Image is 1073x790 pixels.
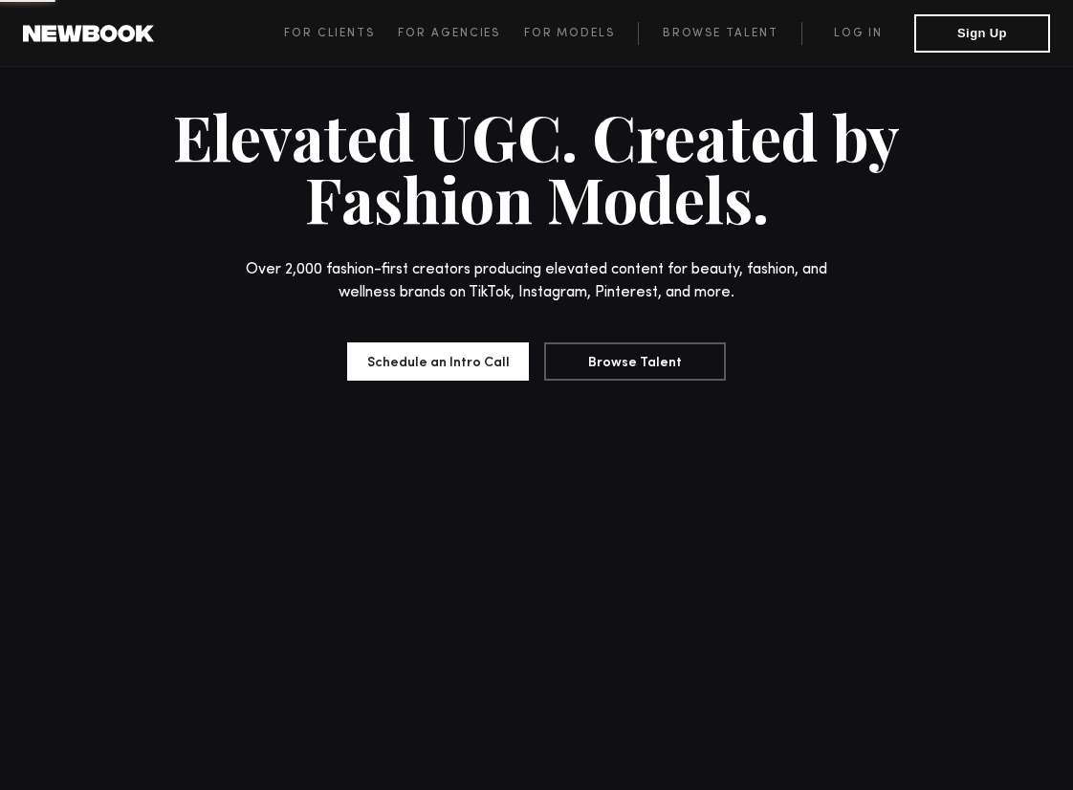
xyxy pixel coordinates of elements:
[240,258,833,304] p: Over 2,000 fashion-first creators producing elevated content for beauty, fashion, and wellness br...
[524,22,639,45] a: For Models
[801,22,914,45] a: Log in
[398,22,523,45] a: For Agencies
[284,22,398,45] a: For Clients
[638,22,801,45] a: Browse Talent
[544,342,726,381] button: Browse Talent
[524,28,615,39] span: For Models
[171,105,903,230] h1: Elevated UGC. Created by Fashion Models.
[914,14,1050,53] button: Sign Up
[284,28,375,39] span: For Clients
[398,28,500,39] span: For Agencies
[347,342,529,381] button: Schedule an Intro Call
